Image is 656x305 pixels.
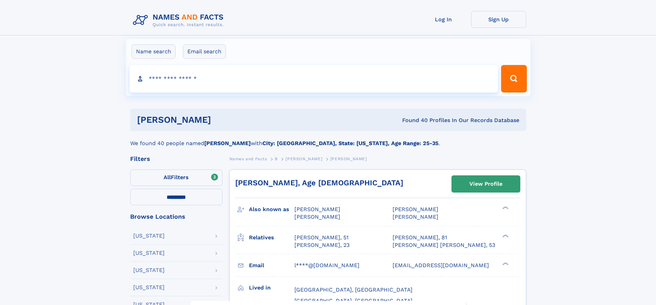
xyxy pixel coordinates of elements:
[501,261,509,266] div: ❯
[452,176,520,192] a: View Profile
[294,214,340,220] span: [PERSON_NAME]
[294,286,413,293] span: [GEOGRAPHIC_DATA], [GEOGRAPHIC_DATA]
[249,204,294,215] h3: Also known as
[393,234,447,241] a: [PERSON_NAME], 81
[249,282,294,294] h3: Lived in
[133,250,165,256] div: [US_STATE]
[130,214,222,220] div: Browse Locations
[501,233,509,238] div: ❯
[249,260,294,271] h3: Email
[204,140,251,146] b: [PERSON_NAME]
[133,285,165,290] div: [US_STATE]
[393,241,495,249] a: [PERSON_NAME] [PERSON_NAME], 53
[294,234,348,241] a: [PERSON_NAME], 51
[330,156,367,161] span: [PERSON_NAME]
[235,178,403,187] a: [PERSON_NAME], Age [DEMOGRAPHIC_DATA]
[294,297,413,304] span: [GEOGRAPHIC_DATA], [GEOGRAPHIC_DATA]
[306,117,519,124] div: Found 40 Profiles In Our Records Database
[183,44,226,59] label: Email search
[130,156,222,162] div: Filters
[393,214,438,220] span: [PERSON_NAME]
[501,206,509,210] div: ❯
[285,156,322,161] span: [PERSON_NAME]
[132,44,176,59] label: Name search
[130,11,229,30] img: Logo Names and Facts
[129,65,498,92] input: search input
[501,65,527,92] button: Search Button
[130,131,526,148] div: We found 40 people named with .
[137,116,307,124] h1: [PERSON_NAME]
[393,262,489,269] span: [EMAIL_ADDRESS][DOMAIN_NAME]
[164,174,171,181] span: All
[133,268,165,273] div: [US_STATE]
[130,170,222,186] label: Filters
[275,156,278,161] span: B
[285,154,322,163] a: [PERSON_NAME]
[469,176,502,192] div: View Profile
[294,206,340,213] span: [PERSON_NAME]
[229,154,267,163] a: Names and Facts
[393,206,438,213] span: [PERSON_NAME]
[294,241,350,249] a: [PERSON_NAME], 23
[262,140,438,146] b: City: [GEOGRAPHIC_DATA], State: [US_STATE], Age Range: 25-35
[275,154,278,163] a: B
[416,11,471,28] a: Log In
[249,232,294,243] h3: Relatives
[471,11,526,28] a: Sign Up
[133,233,165,239] div: [US_STATE]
